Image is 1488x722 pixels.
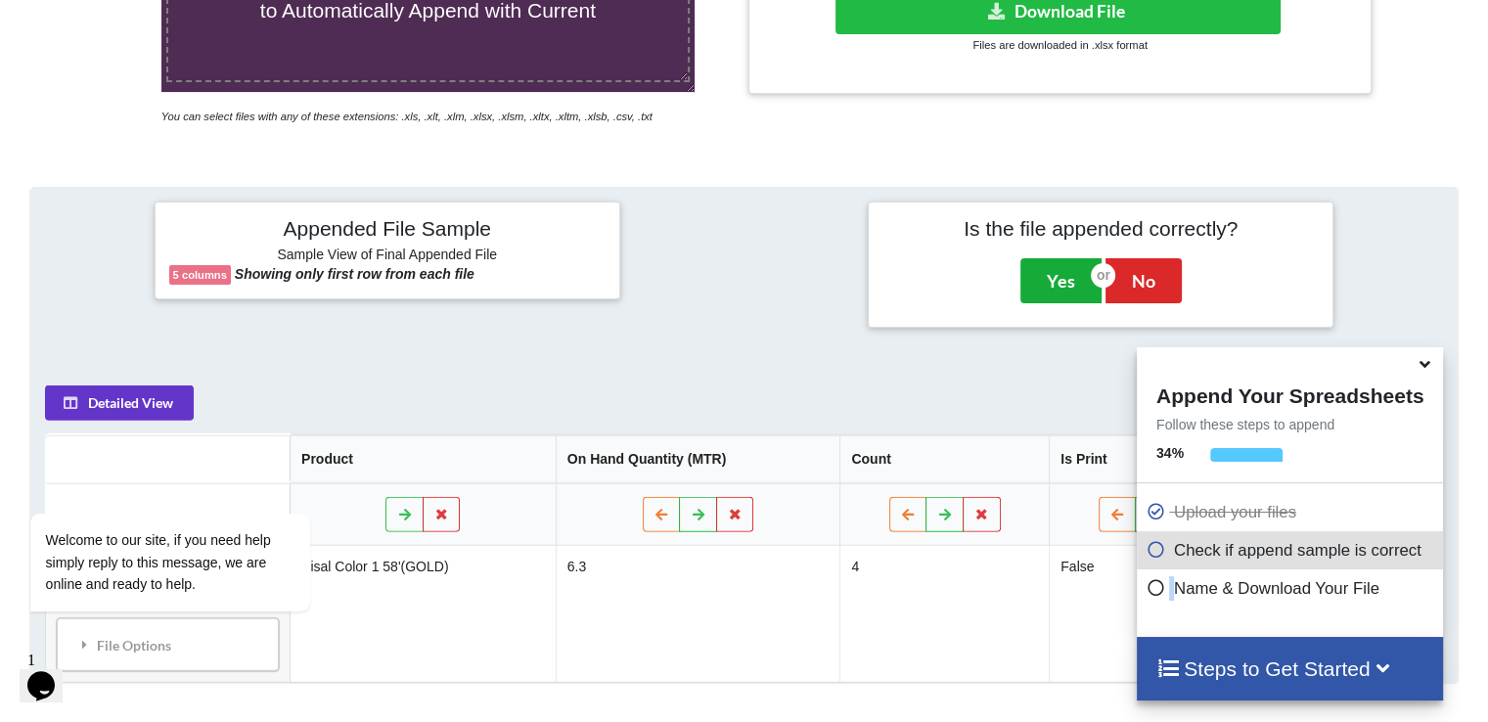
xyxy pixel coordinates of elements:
b: 5 columns [173,269,227,281]
td: 4 [839,546,1049,682]
td: 6.3 [556,546,840,682]
p: Name & Download Your File [1147,576,1438,601]
p: Follow these steps to append [1137,415,1443,434]
i: You can select files with any of these extensions: .xls, .xlt, .xlm, .xlsx, .xlsm, .xltx, .xltm, ... [161,111,653,122]
button: Yes [1020,258,1102,303]
iframe: chat widget [20,644,82,702]
iframe: chat widget [20,337,372,634]
small: Files are downloaded in .xlsx format [972,39,1147,51]
button: No [1105,258,1182,303]
h4: Is the file appended correctly? [882,216,1319,241]
td: Sisal Color 1 58'(GOLD) [290,546,556,682]
h4: Appended File Sample [169,216,606,244]
th: Product [290,435,556,483]
th: On Hand Quantity (MTR) [556,435,840,483]
th: Is Print [1049,435,1258,483]
p: Check if append sample is correct [1147,538,1438,563]
div: File Options [63,624,273,665]
td: False [1049,546,1258,682]
b: Showing only first row from each file [235,266,474,282]
b: 34 % [1156,445,1184,461]
p: Upload your files [1147,500,1438,524]
h6: Sample View of Final Appended File [169,247,606,266]
th: Count [839,435,1049,483]
h4: Steps to Get Started [1156,656,1423,681]
h4: Append Your Spreadsheets [1137,379,1443,408]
